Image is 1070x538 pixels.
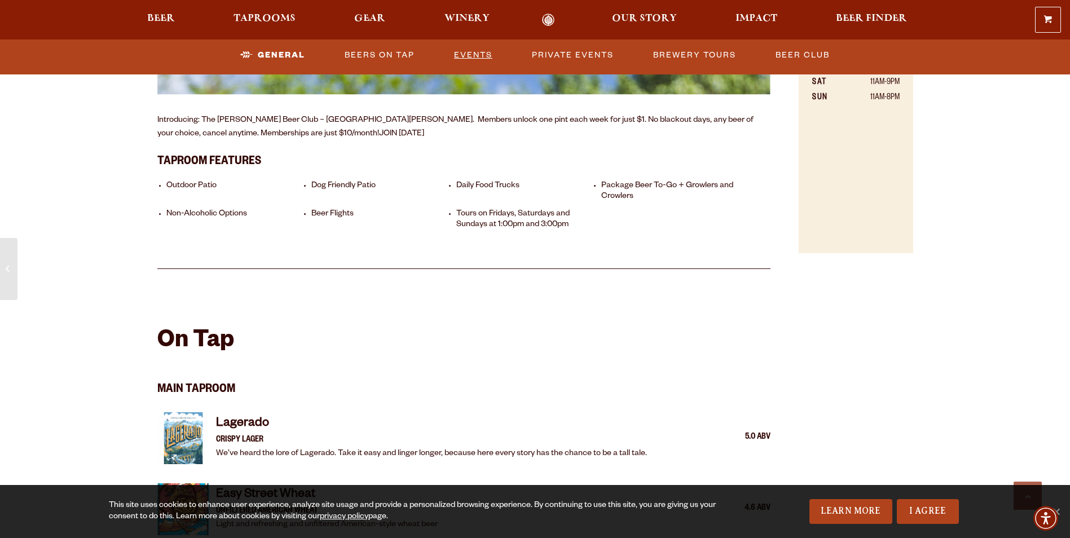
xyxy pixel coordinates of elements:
img: Item Thumbnail [157,483,209,535]
h4: Lagerado [216,416,647,434]
a: Events [450,42,497,68]
a: Impact [728,14,785,27]
h3: Taproom Features [157,148,771,172]
a: privacy policy [320,513,368,522]
span: Beer [147,14,175,23]
li: Beer Flights [311,209,451,231]
li: Package Beer To-Go + Growlers and Crowlers [601,181,741,202]
li: Outdoor Patio [166,181,306,202]
a: Beer [140,14,182,27]
span: Our Story [612,14,677,23]
p: We’ve heard the lore of Lagerado. Take it easy and linger longer, because here every story has th... [216,447,647,461]
p: Introducing: The [PERSON_NAME] Beer Club – [GEOGRAPHIC_DATA][PERSON_NAME]. Members unlock one pin... [157,114,771,141]
span: Winery [444,14,490,23]
h2: On Tap [157,329,234,356]
a: Odell Home [527,14,570,27]
li: Dog Friendly Patio [311,181,451,202]
div: This site uses cookies to enhance user experience, analyze site usage and provide a personalized ... [109,500,717,523]
a: Our Story [605,14,684,27]
p: CRISPY LAGER [216,434,647,447]
a: General [236,42,310,68]
a: Scroll to top [1014,482,1042,510]
div: Accessibility Menu [1033,506,1058,531]
h3: Main Taproom [157,368,771,400]
span: Impact [736,14,777,23]
span: Taprooms [234,14,296,23]
th: SUN [812,91,843,105]
a: Beers on Tap [340,42,419,68]
li: Non-Alcoholic Options [166,209,306,231]
img: Item Thumbnail [157,412,209,464]
a: Private Events [527,42,618,68]
td: 11AM-9PM [843,76,899,90]
li: Daily Food Trucks [456,181,596,202]
a: Beer Finder [829,14,914,27]
a: Winery [437,14,497,27]
a: Learn More [809,499,892,524]
a: Brewery Tours [649,42,741,68]
span: Beer Finder [836,14,907,23]
li: Tours on Fridays, Saturdays and Sundays at 1:00pm and 3:00pm [456,209,596,231]
a: Beer Club [771,42,834,68]
th: SAT [812,76,843,90]
a: Taprooms [226,14,303,27]
span: Gear [354,14,385,23]
td: 11AM-8PM [843,91,899,105]
div: 5.0 ABV [714,430,770,445]
a: Gear [347,14,393,27]
a: JOIN [DATE] [379,130,424,139]
a: I Agree [897,499,959,524]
